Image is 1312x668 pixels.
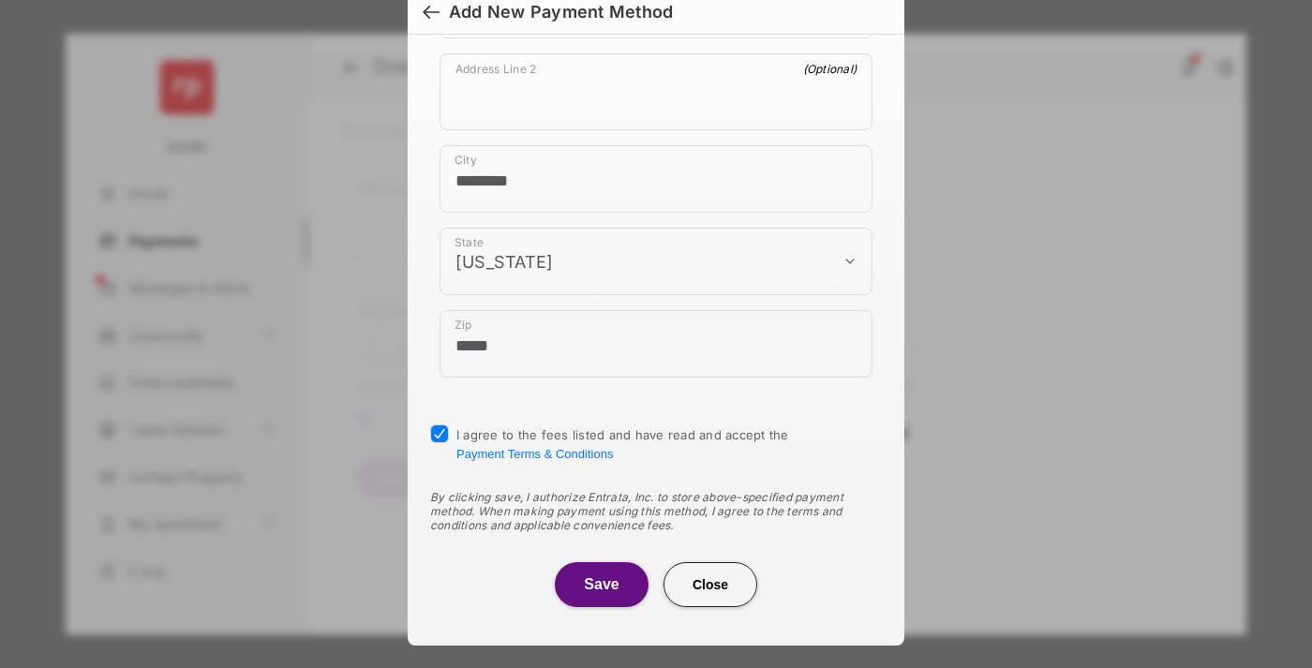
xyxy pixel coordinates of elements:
[440,145,872,213] div: payment_method_screening[postal_addresses][locality]
[456,447,613,461] button: I agree to the fees listed and have read and accept the
[430,490,882,532] div: By clicking save, I authorize Entrata, Inc. to store above-specified payment method. When making ...
[456,427,789,461] span: I agree to the fees listed and have read and accept the
[663,562,757,607] button: Close
[440,228,872,295] div: payment_method_screening[postal_addresses][administrativeArea]
[555,562,649,607] button: Save
[440,53,872,130] div: payment_method_screening[postal_addresses][addressLine2]
[440,310,872,378] div: payment_method_screening[postal_addresses][postalCode]
[449,2,673,22] div: Add New Payment Method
